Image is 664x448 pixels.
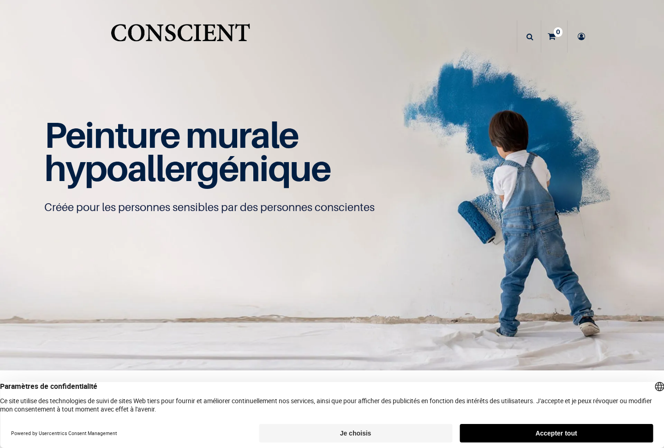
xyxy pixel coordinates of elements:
h4: La peinture circulaire ni [148,381,517,399]
p: Créée pour les personnes sensibles par des personnes conscientes [44,200,620,215]
a: Logo of Conscient [109,18,251,55]
img: Conscient [109,18,251,55]
span: Peinture [316,31,346,42]
span: Notre histoire [411,31,460,42]
span: Peinture murale [44,113,299,156]
a: Peinture [311,20,359,53]
a: 0 [541,20,567,53]
span: Nettoyant [365,31,401,42]
sup: 0 [554,27,562,36]
span: hypoallergénique [44,146,331,189]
